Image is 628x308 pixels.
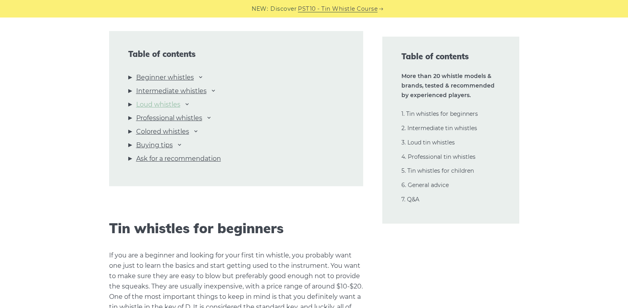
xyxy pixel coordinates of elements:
a: 3. Loud tin whistles [401,139,455,146]
a: 7. Q&A [401,196,419,203]
span: NEW: [252,4,268,14]
span: Table of contents [401,51,500,62]
a: Intermediate whistles [136,86,207,96]
span: Table of contents [128,49,344,59]
a: 2. Intermediate tin whistles [401,125,477,132]
a: 4. Professional tin whistles [401,153,475,160]
a: PST10 - Tin Whistle Course [298,4,378,14]
span: Discover [270,4,297,14]
a: 6. General advice [401,181,449,189]
a: 5. Tin whistles for children [401,167,474,174]
a: Beginner whistles [136,72,194,83]
a: Colored whistles [136,127,189,137]
a: Ask for a recommendation [136,154,221,164]
a: Buying tips [136,140,173,150]
a: Professional whistles [136,113,202,123]
strong: More than 20 whistle models & brands, tested & recommended by experienced players. [401,72,495,99]
a: Loud whistles [136,99,180,110]
a: 1. Tin whistles for beginners [401,110,478,117]
h2: Tin whistles for beginners [109,220,363,237]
